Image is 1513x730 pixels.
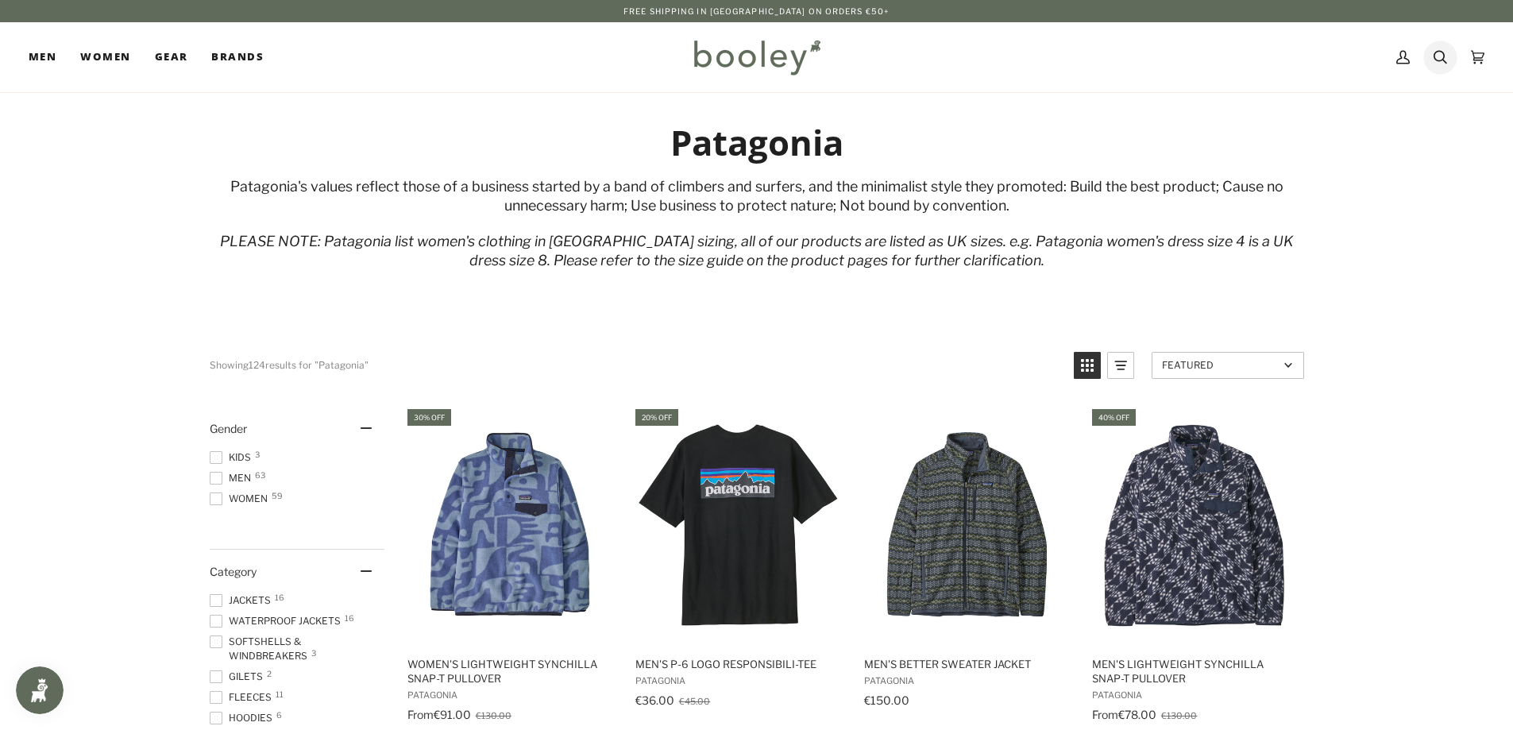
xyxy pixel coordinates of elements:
[407,657,613,686] span: Women's Lightweight Synchilla Snap-T Pullover
[210,565,257,578] span: Category
[405,420,616,631] img: Patagonia Women's Lightweight Synchilla Snap-T Pullover Mother Tree / Barnacle Blue - Booley Galway
[1118,708,1156,721] span: €78.00
[210,121,1304,164] h1: Patagonia
[1092,708,1118,721] span: From
[1092,409,1136,426] div: 40% off
[210,177,1304,216] div: Patagonia's values reflect those of a business started by a band of climbers and surfers, and the...
[210,690,276,705] span: Fleeces
[1092,657,1298,686] span: Men's Lightweight Synchilla Snap-T Pullover
[679,696,710,707] span: €45.00
[210,711,277,725] span: Hoodies
[210,471,256,485] span: Men
[255,450,260,458] span: 3
[1090,407,1300,727] a: Men's Lightweight Synchilla Snap-T Pullover
[1161,710,1197,721] span: €130.00
[249,359,265,371] b: 124
[210,450,256,465] span: Kids
[276,711,282,719] span: 6
[633,420,843,631] img: Patagonia Men's P-6 Logo Responsibili-Tee Black - Booley Galway
[345,614,354,622] span: 16
[210,593,276,608] span: Jackets
[68,22,142,92] a: Women
[275,593,284,601] span: 16
[635,409,678,426] div: 20% off
[407,708,434,721] span: From
[623,5,890,17] p: Free Shipping in [GEOGRAPHIC_DATA] on Orders €50+
[210,635,384,663] span: Softshells & Windbreakers
[687,34,826,80] img: Booley
[16,666,64,714] iframe: Button to open loyalty program pop-up
[210,352,1062,379] div: Showing results for "Patagonia"
[220,233,1294,269] em: PLEASE NOTE: Patagonia list women's clothing in [GEOGRAPHIC_DATA] sizing, all of our products are...
[311,649,316,657] span: 3
[276,690,284,698] span: 11
[407,689,613,701] span: Patagonia
[635,657,841,671] span: Men's P-6 Logo Responsibili-Tee
[864,657,1070,671] span: Men's Better Sweater Jacket
[155,49,188,65] span: Gear
[1074,352,1101,379] a: View grid mode
[267,670,272,678] span: 2
[29,22,68,92] a: Men
[407,409,451,426] div: 30% off
[862,420,1072,631] img: Patagonia Men's Better Sweater Jacket Woven Together / Smolder Blue - Booley Galway
[862,407,1072,727] a: Men's Better Sweater Jacket
[80,49,130,65] span: Women
[210,492,272,506] span: Women
[405,407,616,727] a: Women's Lightweight Synchilla Snap-T Pullover
[476,710,511,721] span: €130.00
[635,693,674,707] span: €36.00
[255,471,265,479] span: 63
[1090,420,1300,631] img: Patagonia Men's Lightweight Synchilla Snap-T Pullover Synched Flight / New Navy - Booley Galway
[864,693,909,707] span: €150.00
[210,670,268,684] span: Gilets
[1092,689,1298,701] span: Patagonia
[210,422,247,435] span: Gender
[211,49,264,65] span: Brands
[29,49,56,65] span: Men
[633,407,843,727] a: Men's P-6 Logo Responsibili-Tee
[864,675,1070,686] span: Patagonia
[272,492,283,500] span: 59
[143,22,200,92] a: Gear
[199,22,276,92] a: Brands
[210,614,345,628] span: Waterproof Jackets
[1152,352,1304,379] a: Sort options
[1162,359,1279,371] span: Featured
[434,708,471,721] span: €91.00
[1107,352,1134,379] a: View list mode
[635,675,841,686] span: Patagonia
